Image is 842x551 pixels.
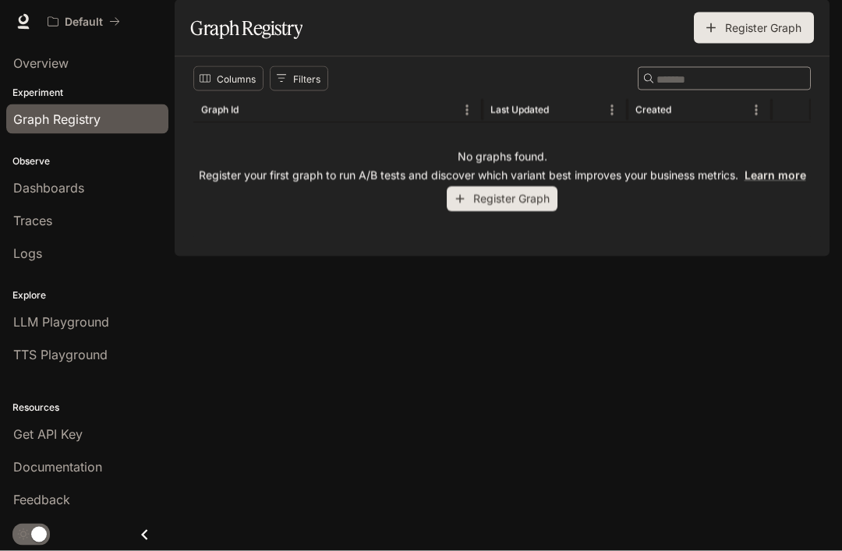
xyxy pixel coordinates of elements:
[190,12,302,44] h1: Graph Registry
[240,98,264,122] button: Sort
[193,66,264,91] button: Select columns
[635,104,671,115] div: Created
[458,149,547,164] p: No graphs found.
[41,6,127,37] button: All workspaces
[270,66,328,91] button: Show filters
[673,98,696,122] button: Sort
[447,186,557,212] button: Register Graph
[745,168,806,182] a: Learn more
[638,67,811,90] div: Search
[65,16,103,29] p: Default
[600,98,624,122] button: Menu
[201,104,239,115] div: Graph Id
[745,98,768,122] button: Menu
[694,12,814,44] button: Register Graph
[199,168,806,183] p: Register your first graph to run A/B tests and discover which variant best improves your business...
[550,98,574,122] button: Sort
[455,98,479,122] button: Menu
[490,104,549,115] div: Last Updated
